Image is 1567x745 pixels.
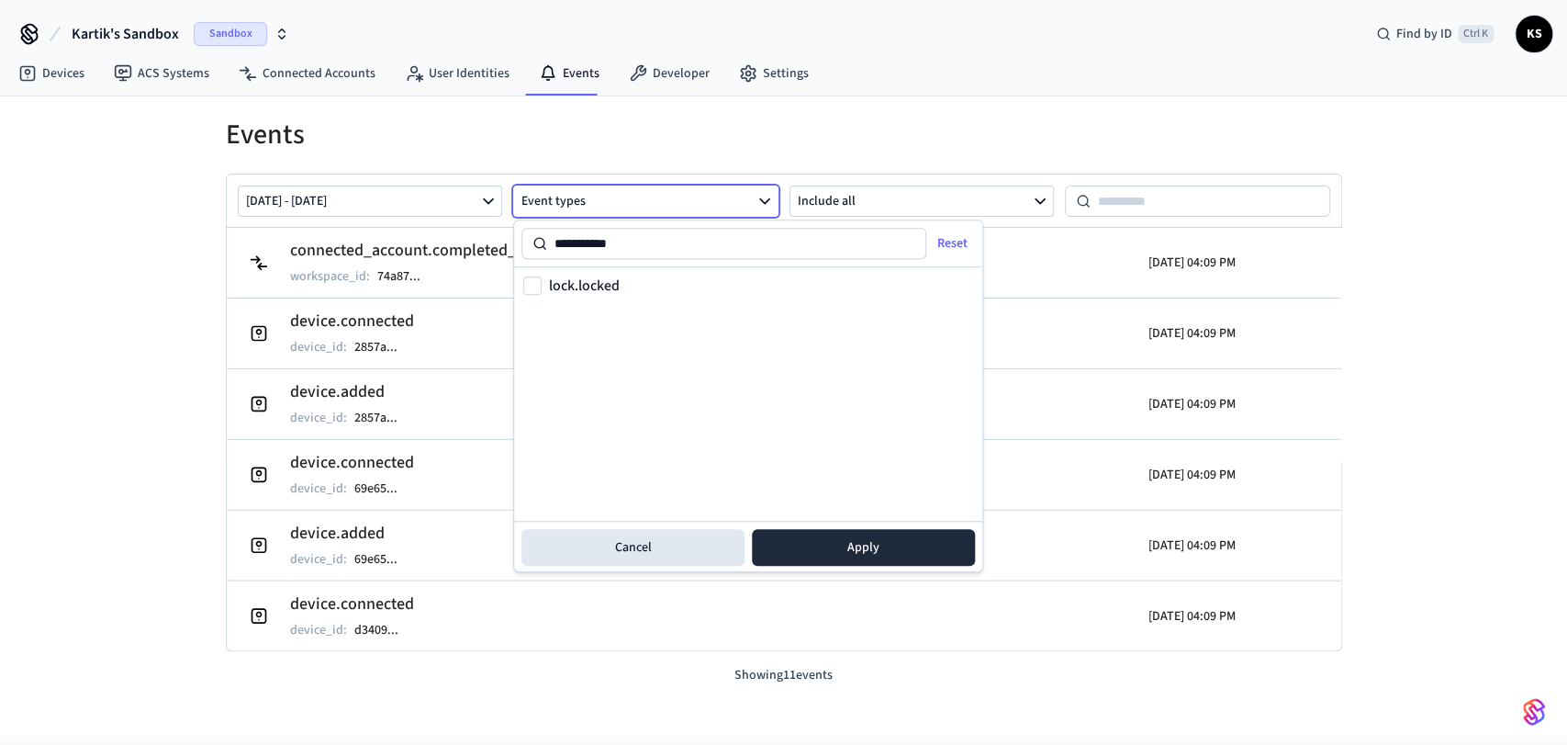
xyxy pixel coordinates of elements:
button: Cancel [521,529,744,566]
p: device_id : [290,409,347,427]
span: Kartik's Sandbox [72,23,179,45]
button: 69e65... [351,478,416,500]
p: Showing 11 events [226,666,1342,685]
p: [DATE] 04:09 PM [1148,324,1236,343]
p: device_id : [290,621,347,639]
h2: connected_account.completed_first_sync [290,238,584,264]
a: Developer [614,57,724,90]
button: 69e65... [351,548,416,570]
span: KS [1517,17,1550,51]
p: device_id : [290,550,347,569]
h2: device.added [290,379,416,405]
a: Devices [4,57,99,90]
p: [DATE] 04:09 PM [1148,395,1236,413]
a: Settings [724,57,823,90]
button: 2857a... [351,336,416,358]
p: [DATE] 04:09 PM [1148,536,1236,555]
h2: device.connected [290,450,416,476]
p: [DATE] 04:09 PM [1148,607,1236,626]
h2: device.connected [290,309,416,334]
span: Find by ID [1396,25,1452,43]
p: device_id : [290,338,347,356]
a: User Identities [390,57,524,90]
button: Reset [923,229,986,258]
button: [DATE] - [DATE] [238,186,503,217]
button: 74a87... [374,265,439,288]
p: device_id : [290,480,347,498]
a: ACS Systems [99,57,224,90]
h2: device.added [290,521,416,547]
a: Events [524,57,614,90]
span: Sandbox [194,22,267,46]
button: Apply [752,529,975,566]
img: SeamLogoGradient.69752ec5.svg [1523,697,1545,727]
button: Include all [789,186,1055,217]
p: [DATE] 04:09 PM [1148,466,1236,484]
button: 2857a... [351,407,416,429]
button: Event types [513,186,778,217]
p: workspace_id : [290,267,370,286]
label: lock.locked [549,278,620,293]
button: KS [1516,16,1552,52]
h1: Events [226,119,1342,152]
span: Ctrl K [1458,25,1494,43]
p: [DATE] 04:09 PM [1148,254,1236,272]
button: d3409... [351,619,417,641]
div: Find by IDCtrl K [1361,17,1508,51]
a: Connected Accounts [224,57,390,90]
h2: device.connected [290,592,417,617]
